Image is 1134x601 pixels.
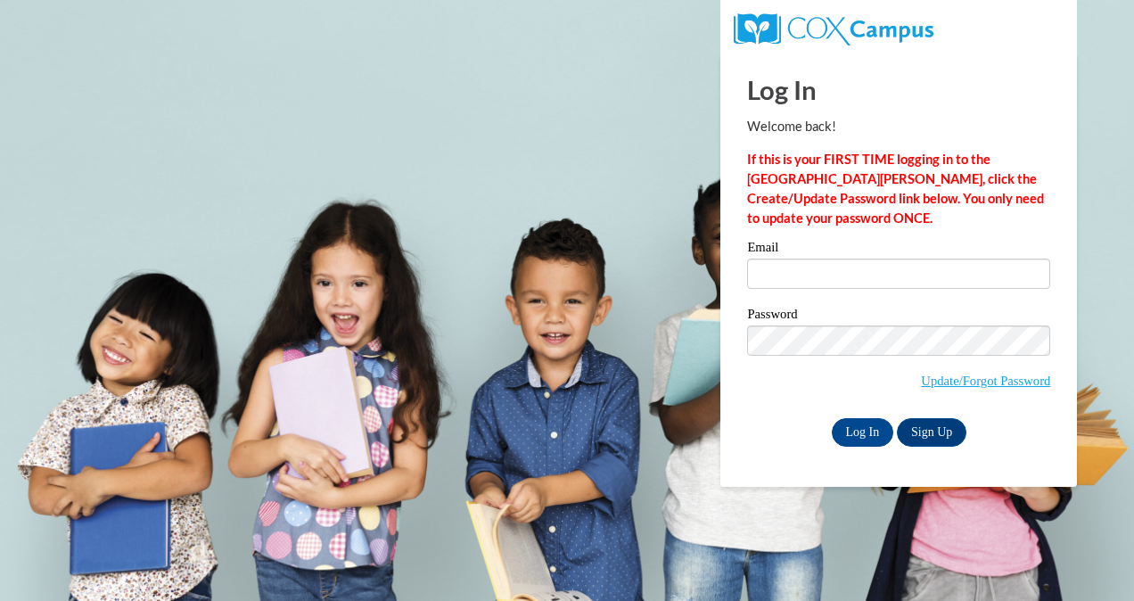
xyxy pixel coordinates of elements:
strong: If this is your FIRST TIME logging in to the [GEOGRAPHIC_DATA][PERSON_NAME], click the Create/Upd... [747,152,1044,226]
a: Sign Up [897,418,966,447]
img: COX Campus [734,13,933,45]
label: Password [747,308,1050,325]
label: Email [747,241,1050,259]
a: COX Campus [734,21,933,36]
a: Update/Forgot Password [921,374,1050,388]
h1: Log In [747,71,1050,108]
p: Welcome back! [747,117,1050,136]
input: Log In [832,418,894,447]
